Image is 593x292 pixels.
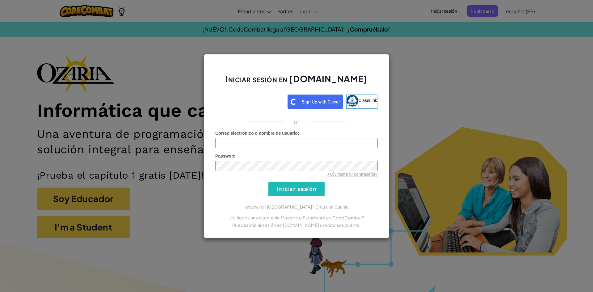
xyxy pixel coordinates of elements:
h2: Iniciar sesión en [DOMAIN_NAME] [215,73,378,91]
p: Puedes iniciar sesión en [DOMAIN_NAME] usando esa cuenta. [215,221,378,229]
p: ¿Ya tienes una cuenta de Maestro o Estudiante en CodeCombat? [215,214,378,221]
img: classlink-logo-small.png [347,95,358,107]
p: or [294,118,300,125]
a: ¿Olvidaste tu contraseña? [327,172,378,177]
a: ¿Nuevo en [GEOGRAPHIC_DATA]? Crea una Cuenta [245,205,348,209]
label: : [215,130,299,136]
span: ClassLink [358,98,377,103]
span: Correo electrónico o nombre de usuario [215,131,298,136]
img: clever_sso_button@2x.png [288,95,343,109]
span: Password [215,154,236,159]
input: Iniciar sesión [268,182,325,196]
iframe: Botón Iniciar sesión con Google [212,94,288,108]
